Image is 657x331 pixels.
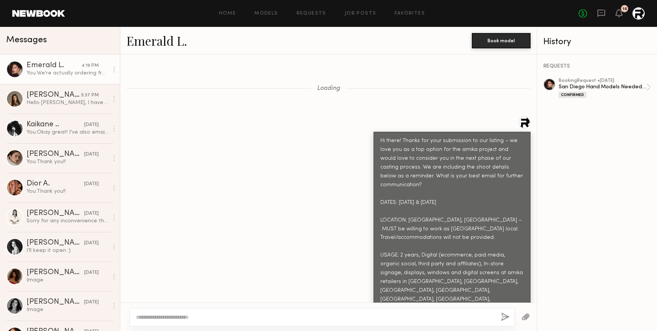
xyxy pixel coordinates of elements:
[27,121,84,129] div: Kaikane ..
[27,151,84,158] div: [PERSON_NAME]
[84,269,99,276] div: [DATE]
[27,276,108,284] div: Image
[27,129,108,136] div: You: Okay great! I've also emailed them to see what next steps are and will let you know as well!
[543,38,651,46] div: History
[27,188,108,195] div: You: Thank you!!
[81,92,99,99] div: 5:37 PM
[84,151,99,158] div: [DATE]
[84,180,99,188] div: [DATE]
[27,306,108,313] div: Image
[84,299,99,306] div: [DATE]
[27,247,108,254] div: I’ll keep it open :)
[254,11,278,16] a: Models
[543,64,651,69] div: REQUESTS
[219,11,236,16] a: Home
[27,269,84,276] div: [PERSON_NAME]
[345,11,377,16] a: Job Posts
[84,240,99,247] div: [DATE]
[84,121,99,129] div: [DATE]
[27,91,81,99] div: [PERSON_NAME]
[27,180,84,188] div: Dior A.
[395,11,425,16] a: Favorites
[559,83,646,91] div: San Diego Hand Models Needed (9/16)
[81,62,99,70] div: 4:19 PM
[126,32,187,49] a: Emerald L.
[297,11,326,16] a: Requests
[559,92,586,98] div: Confirmed
[559,78,651,98] a: bookingRequest •[DATE]San Diego Hand Models Needed (9/16)Confirmed
[27,62,81,70] div: Emerald L.
[472,33,531,48] button: Book model
[27,298,84,306] div: [PERSON_NAME]
[27,158,108,165] div: You: Thank you!!
[27,217,108,225] div: Sorry for any inconvenience this may cause
[622,7,627,11] div: 16
[84,210,99,217] div: [DATE]
[317,85,340,92] span: Loading
[27,210,84,217] div: [PERSON_NAME]
[559,78,646,83] div: booking Request • [DATE]
[27,99,108,106] div: Hello [PERSON_NAME], I have accepted offer. Please reply [PERSON_NAME] Thanks
[27,70,108,77] div: You: We're actually ordering from Mendocino Farms [DATE]! So let me know what you'd like from there
[6,36,47,45] span: Messages
[27,239,84,247] div: [PERSON_NAME]
[472,37,531,43] a: Book model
